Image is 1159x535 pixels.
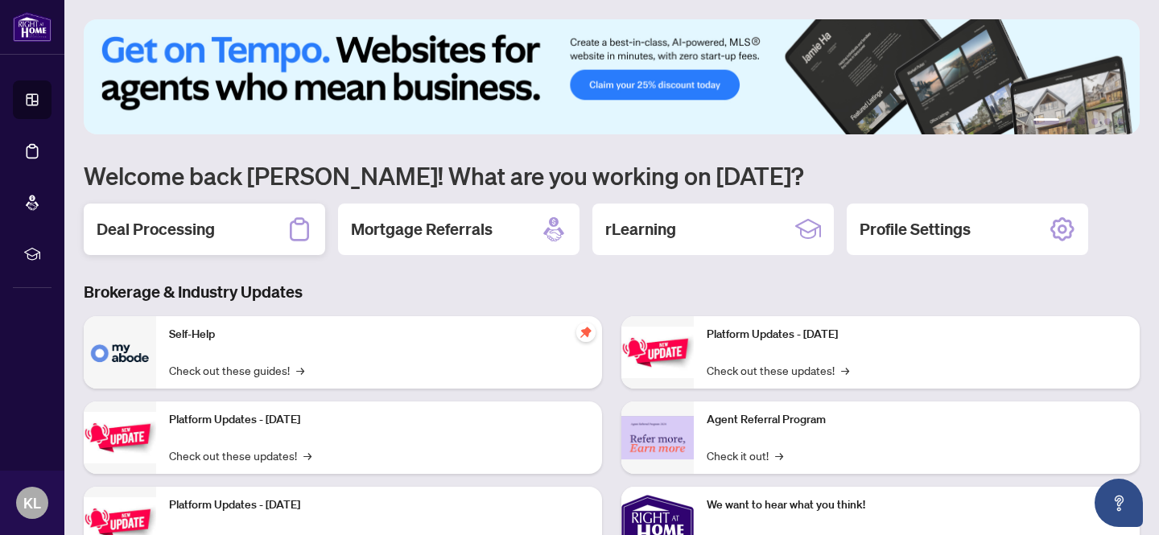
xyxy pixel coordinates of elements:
[1033,118,1059,125] button: 1
[169,326,589,344] p: Self-Help
[707,447,783,464] a: Check it out!→
[707,361,849,379] a: Check out these updates!→
[576,323,596,342] span: pushpin
[84,412,156,463] img: Platform Updates - September 16, 2025
[23,492,41,514] span: KL
[169,496,589,514] p: Platform Updates - [DATE]
[605,218,676,241] h2: rLearning
[169,361,304,379] a: Check out these guides!→
[1117,118,1124,125] button: 6
[621,327,694,377] img: Platform Updates - June 23, 2025
[1095,479,1143,527] button: Open asap
[1091,118,1098,125] button: 4
[775,447,783,464] span: →
[84,316,156,389] img: Self-Help
[707,496,1127,514] p: We want to hear what you think!
[13,12,52,42] img: logo
[97,218,215,241] h2: Deal Processing
[84,160,1140,191] h1: Welcome back [PERSON_NAME]! What are you working on [DATE]?
[707,411,1127,429] p: Agent Referral Program
[707,326,1127,344] p: Platform Updates - [DATE]
[303,447,311,464] span: →
[1079,118,1085,125] button: 3
[84,281,1140,303] h3: Brokerage & Industry Updates
[169,411,589,429] p: Platform Updates - [DATE]
[860,218,971,241] h2: Profile Settings
[296,361,304,379] span: →
[621,416,694,460] img: Agent Referral Program
[351,218,493,241] h2: Mortgage Referrals
[1104,118,1111,125] button: 5
[84,19,1140,134] img: Slide 0
[1066,118,1072,125] button: 2
[169,447,311,464] a: Check out these updates!→
[841,361,849,379] span: →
